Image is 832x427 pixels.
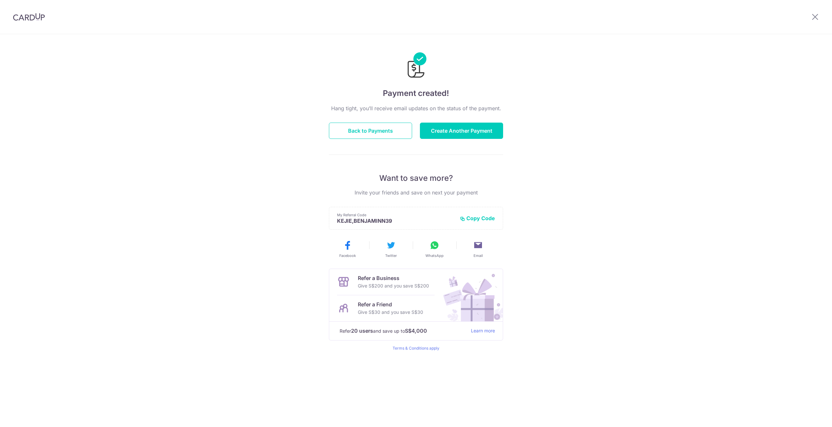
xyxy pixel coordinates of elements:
img: Refer [437,269,503,321]
img: CardUp [13,13,45,21]
p: Invite your friends and save on next your payment [329,189,503,196]
button: Twitter [372,240,410,258]
p: Refer and save up to [340,327,466,335]
button: Email [459,240,497,258]
button: Copy Code [460,215,495,221]
button: Facebook [328,240,367,258]
span: Facebook [339,253,356,258]
a: Learn more [471,327,495,335]
button: WhatsApp [415,240,454,258]
h4: Payment created! [329,87,503,99]
p: My Referral Code [337,212,455,218]
p: KEJIE,BENJAMINN39 [337,218,455,224]
a: Terms & Conditions apply [393,346,439,351]
span: Email [474,253,483,258]
p: Want to save more? [329,173,503,183]
strong: S$4,000 [405,327,427,335]
p: Give S$200 and you save S$200 [358,282,429,290]
span: WhatsApp [425,253,444,258]
button: Create Another Payment [420,123,503,139]
strong: 20 users [351,327,373,335]
p: Refer a Business [358,274,429,282]
span: Twitter [385,253,397,258]
img: Payments [406,52,426,80]
button: Back to Payments [329,123,412,139]
p: Give S$30 and you save S$30 [358,308,423,316]
p: Hang tight, you’ll receive email updates on the status of the payment. [329,104,503,112]
p: Refer a Friend [358,300,423,308]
